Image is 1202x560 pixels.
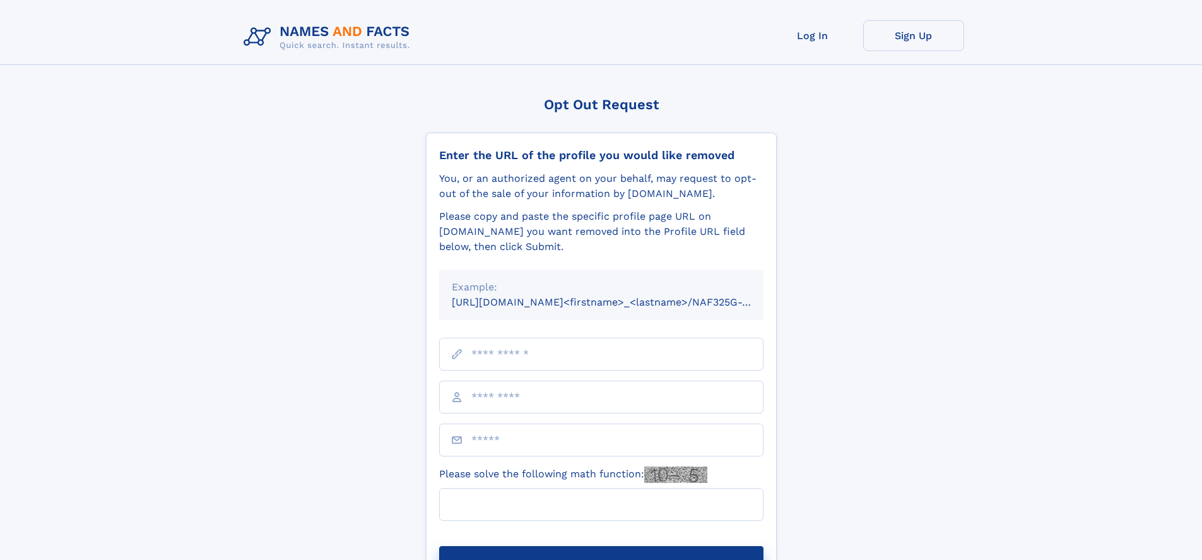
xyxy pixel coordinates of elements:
[452,280,751,295] div: Example:
[863,20,964,51] a: Sign Up
[439,209,763,254] div: Please copy and paste the specific profile page URL on [DOMAIN_NAME] you want removed into the Pr...
[762,20,863,51] a: Log In
[439,467,707,483] label: Please solve the following math function:
[426,97,777,112] div: Opt Out Request
[239,20,420,54] img: Logo Names and Facts
[439,148,763,162] div: Enter the URL of the profile you would like removed
[439,171,763,201] div: You, or an authorized agent on your behalf, may request to opt-out of the sale of your informatio...
[452,296,787,308] small: [URL][DOMAIN_NAME]<firstname>_<lastname>/NAF325G-xxxxxxxx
